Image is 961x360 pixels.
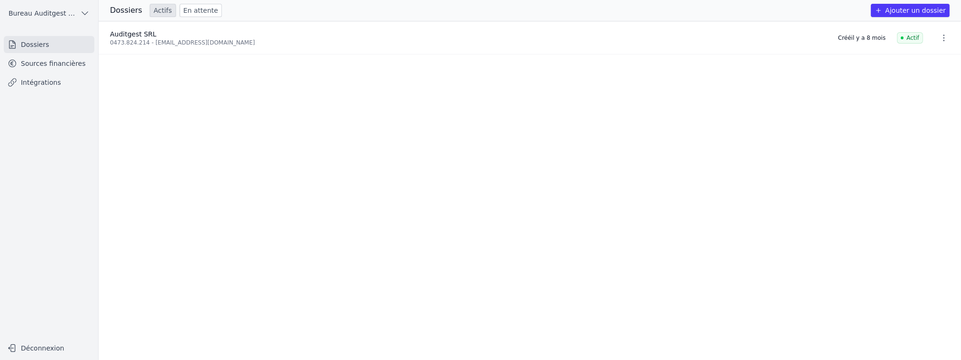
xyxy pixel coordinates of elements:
[4,341,94,356] button: Déconnexion
[4,55,94,72] a: Sources financières
[150,4,176,17] a: Actifs
[110,30,156,38] span: Auditgest SRL
[110,39,827,46] div: 0473.824.214 - [EMAIL_ADDRESS][DOMAIN_NAME]
[897,32,923,44] span: Actif
[110,5,142,16] h3: Dossiers
[4,36,94,53] a: Dossiers
[838,34,886,42] div: Créé il y a 8 mois
[4,6,94,21] button: Bureau Auditgest - [PERSON_NAME]
[180,4,222,17] a: En attente
[9,9,76,18] span: Bureau Auditgest - [PERSON_NAME]
[871,4,950,17] button: Ajouter un dossier
[4,74,94,91] a: Intégrations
